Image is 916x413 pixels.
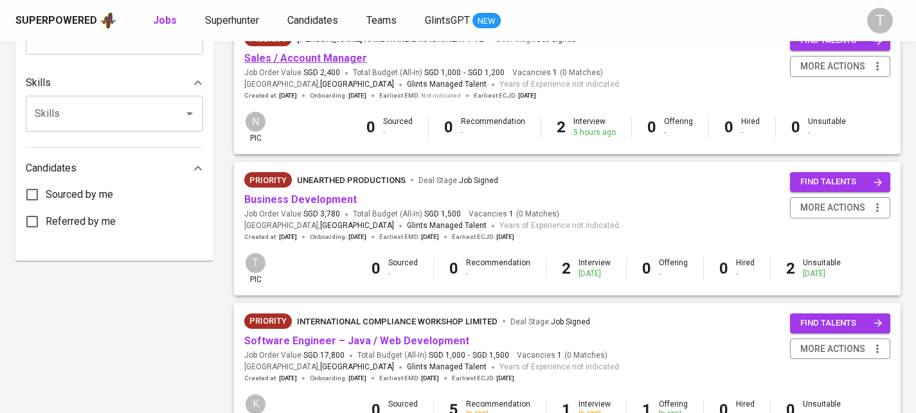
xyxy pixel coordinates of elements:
[303,67,340,78] span: SGD 2,400
[244,313,292,329] div: New Job received from Demand Team
[790,56,890,77] button: more actions
[383,127,413,138] div: -
[244,193,357,206] a: Business Development
[353,67,505,78] span: Total Budget (All-In)
[244,110,267,133] div: N
[791,118,800,136] b: 0
[15,13,97,28] div: Superpowered
[474,91,536,100] span: Earliest ECJD :
[407,362,487,371] span: Glints Managed Talent
[320,78,394,91] span: [GEOGRAPHIC_DATA]
[379,374,439,383] span: Earliest EMD :
[46,187,113,202] span: Sourced by me
[719,259,728,277] b: 0
[244,78,394,91] span: [GEOGRAPHIC_DATA] ,
[790,172,890,192] button: find talents
[429,350,465,361] span: SGD 1,000
[507,209,514,220] span: 1
[244,174,292,187] span: Priority
[510,317,590,326] span: Deal Stage :
[388,258,418,279] div: Sourced
[205,13,262,29] a: Superhunter
[724,118,733,136] b: 0
[244,67,340,78] span: Job Order Value
[421,233,439,242] span: [DATE]
[551,317,590,326] span: Job Signed
[518,91,536,100] span: [DATE]
[472,350,509,361] span: SGD 1,500
[153,13,179,29] a: Jobs
[468,67,505,78] span: SGD 1,200
[26,161,76,176] p: Candidates
[496,374,514,383] span: [DATE]
[499,361,621,374] span: Years of Experience not indicated.
[557,118,566,136] b: 2
[444,118,453,136] b: 0
[463,67,465,78] span: -
[26,75,51,91] p: Skills
[287,14,338,26] span: Candidates
[452,374,514,383] span: Earliest ECJD :
[808,127,846,138] div: -
[244,350,345,361] span: Job Order Value
[366,118,375,136] b: 0
[800,200,865,216] span: more actions
[800,175,883,189] span: find talents
[310,233,366,242] span: Onboarding :
[800,341,865,357] span: more actions
[803,258,841,279] div: Unsuitable
[555,350,562,361] span: 1
[388,268,418,279] div: -
[244,252,267,274] div: T
[205,14,259,26] span: Superhunter
[803,268,841,279] div: [DATE]
[741,127,760,138] div: -
[425,13,501,29] a: GlintsGPT NEW
[244,374,297,383] span: Created at :
[366,14,397,26] span: Teams
[244,91,297,100] span: Created at :
[579,258,611,279] div: Interview
[659,258,688,279] div: Offering
[244,252,267,285] div: pic
[303,209,340,220] span: SGD 3,780
[449,259,458,277] b: 0
[297,317,498,326] span: International Compliance Workshop Limited
[244,335,469,347] a: Software Engineer – Java / Web Development
[379,91,461,100] span: Earliest EMD :
[181,105,199,123] button: Open
[279,374,297,383] span: [DATE]
[348,91,366,100] span: [DATE]
[499,78,621,91] span: Years of Experience not indicated.
[741,116,760,138] div: Hired
[100,11,117,30] img: app logo
[790,197,890,218] button: more actions
[499,220,621,233] span: Years of Experience not indicated.
[357,350,509,361] span: Total Budget (All-In)
[647,118,656,136] b: 0
[461,127,525,138] div: -
[244,172,292,188] div: New Job received from Demand Team
[26,70,203,96] div: Skills
[407,221,487,230] span: Glints Managed Talent
[786,259,795,277] b: 2
[867,8,893,33] div: T
[469,209,559,220] span: Vacancies ( 0 Matches )
[244,233,297,242] span: Created at :
[551,67,557,78] span: 1
[736,268,755,279] div: -
[303,350,345,361] span: SGD 17,800
[468,350,470,361] span: -
[664,116,693,138] div: Offering
[562,259,571,277] b: 2
[310,91,366,100] span: Onboarding :
[421,374,439,383] span: [DATE]
[642,259,651,277] b: 0
[466,258,530,279] div: Recommendation
[310,374,366,383] span: Onboarding :
[15,11,117,30] a: Superpoweredapp logo
[496,233,514,242] span: [DATE]
[459,176,498,185] span: Job Signed
[244,209,340,220] span: Job Order Value
[800,316,883,331] span: find talents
